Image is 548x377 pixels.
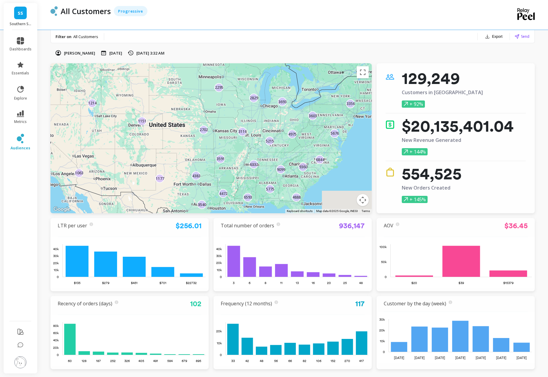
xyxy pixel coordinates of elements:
p: + 144% [402,148,428,155]
span: essentials [12,71,29,76]
img: Google [52,205,72,213]
p: 5215 [266,139,274,144]
a: AOV [384,222,393,229]
a: 102 [190,299,201,308]
p: 4383 [192,173,201,178]
span: audiences [11,146,30,151]
p: 3693 [278,99,287,104]
p: 3116 [238,129,247,134]
button: Send [515,34,529,39]
span: metrics [14,119,27,124]
p: 1214 [88,100,97,106]
p: 3591 [216,156,225,161]
p: 3540 [198,202,206,207]
a: LTR per user [58,222,87,229]
p: 2829 [250,95,258,100]
p: 129,249 [402,72,483,84]
p: 1151 [138,118,147,124]
p: 554,525 [402,168,462,180]
p: [PERSON_NAME] [64,50,95,56]
p: 9360 [299,164,307,169]
p: 4888 [292,195,301,200]
p: 9099 [277,167,285,172]
span: Send [521,34,529,39]
a: $36.45 [504,221,528,230]
a: Frequency (12 months) [221,300,272,307]
img: profile picture [14,356,26,368]
button: Map camera controls [357,194,369,206]
span: SS [18,10,23,16]
p: All Customers [61,6,111,16]
a: 117 [355,299,365,308]
p: 2295 [215,85,223,90]
p: $20,135,401.04 [402,120,514,132]
p: 6844 [316,157,324,162]
p: 5676 [331,131,339,136]
p: + 145% [402,196,428,203]
p: 3356 [347,101,355,106]
img: icon [386,72,395,81]
span: Map data ©2025 Google, INEGI [316,209,358,213]
p: 6332 [250,162,258,167]
div: Progressive [114,6,147,16]
p: Filter on [56,34,71,39]
a: Open this area in Google Maps (opens a new window) [52,205,72,213]
p: Southern String [10,22,32,26]
span: explore [14,96,27,101]
span: All Customers [73,34,98,39]
p: 2702 [200,127,208,132]
a: Customer by the day (week) [384,300,446,307]
p: 5775 [266,187,274,192]
p: 6593 [244,195,252,200]
p: [DATE] 3:32 AM [136,50,165,56]
p: + 92% [402,100,425,108]
p: 3603 [309,113,317,118]
p: 1063 [75,170,83,175]
a: $256.01 [176,221,201,230]
img: icon [386,168,395,177]
button: Keyboard shortcuts [287,209,313,213]
img: icon [386,120,395,129]
a: Total number of orders [221,222,274,229]
button: Toggle fullscreen view [357,66,369,78]
a: Recency of orders (days) [58,300,112,307]
p: New Revenue Generated [402,137,514,143]
p: 1177 [156,176,164,181]
p: Customers in [GEOGRAPHIC_DATA] [402,90,483,95]
span: dashboards [10,47,32,52]
a: 936,147 [339,221,365,230]
a: Terms (opens in new tab) [362,209,370,213]
p: 4472 [219,191,228,196]
p: New Orders Created [402,185,462,190]
img: header icon [50,6,58,16]
button: Export [483,32,505,41]
p: [DATE] [109,50,122,56]
p: 4975 [288,132,297,137]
